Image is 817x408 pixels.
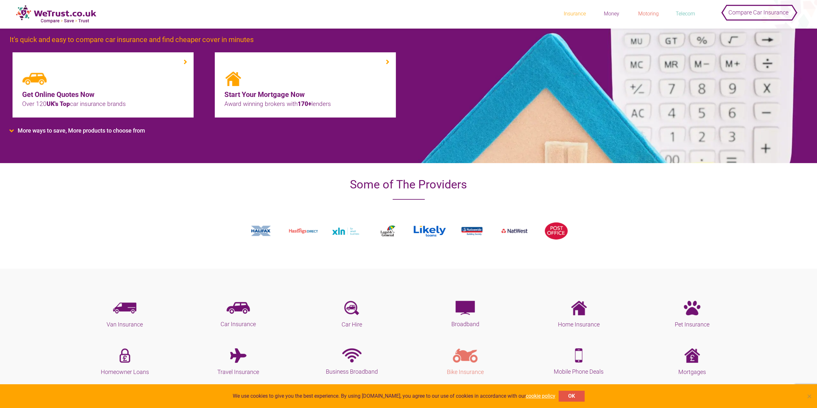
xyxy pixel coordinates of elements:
[640,320,744,329] h5: Pet Insurance
[413,348,517,377] a: Bike Insurance
[47,100,70,108] span: UK's Top
[684,348,700,363] img: mortgage.png
[230,348,247,363] img: plane-solid.png
[413,368,517,377] h5: Bike Insurance
[73,320,177,329] h5: Van Insurance
[329,225,362,238] img: images.png
[300,348,404,376] a: Business Broadband
[527,301,630,329] a: Home Insurance
[73,348,177,377] a: Homeowner Loans
[187,301,290,329] a: Car Insurance
[22,72,47,86] img: img
[22,100,184,108] p: Over 120 car insurance brands
[575,348,582,362] img: mobile-deals.png
[559,10,591,17] div: Insurance
[10,127,681,134] li: More ways to save, More products to choose from
[224,100,386,108] p: Award winning brokers with lenders
[456,224,488,238] img: nationwide.png
[371,224,404,238] img: legal-general.png
[245,224,277,238] img: halifax.png
[413,320,517,329] h5: Broadband
[570,301,587,315] img: home-insurance.png
[187,320,290,329] h5: Car Insurance
[413,226,446,237] img: likely150x50-1.png
[224,89,386,100] a: Start Your Mortgage Now
[73,301,177,329] a: Van Insurance
[728,4,788,20] span: Compare Car Insurance
[640,348,744,377] a: Mortgages
[344,301,359,315] img: car-hire.png
[187,348,290,377] a: Travel Insurance
[16,5,96,23] img: new-logo.png
[559,391,585,402] button: OK
[10,36,254,44] span: It's quick and easy to compare car insurance and find cheaper cover in minutes
[806,393,812,399] span: No
[669,10,701,17] div: Telecom
[226,301,250,315] img: car-insurance.png
[187,368,290,377] h5: Travel Insurance
[300,301,404,329] a: Car Hire
[632,10,665,17] div: Motoring
[640,301,744,329] a: Pet Insurance
[342,348,361,362] img: bussines-broadband.png
[540,221,572,241] img: PO_Logo_RGB1-1-1.png
[527,320,630,329] h5: Home Insurance
[235,176,582,193] h2: Some of The Providers
[527,348,630,376] a: Mobile Phone Deals
[640,368,744,377] h5: Mortgages
[413,301,517,329] a: Broadband
[113,301,136,315] img: van-insurance.png
[453,348,478,363] img: red-bike-insureance-1.png
[300,320,404,329] h5: Car Hire
[300,367,404,376] h5: Business Broadband
[684,301,700,315] img: paw-solid-1.png
[298,100,311,108] span: 170+
[22,89,184,100] a: Get Online Quotes Now
[527,367,630,376] h5: Mobile Phone Deals
[224,72,242,86] img: img
[233,393,555,400] span: We use cookies to give you the best experience. By using [DOMAIN_NAME], you agree to our use of c...
[498,224,530,238] img: natwest.png
[456,301,475,315] img: broadband-tv.png
[119,348,130,363] img: home-owner.png
[526,393,555,399] a: cookie policy
[287,227,319,235] img: hastingsdirect_ds-1.gif
[595,10,628,17] div: Money
[724,3,793,16] button: Compare Car Insurance
[73,368,177,377] h5: Homeowner Loans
